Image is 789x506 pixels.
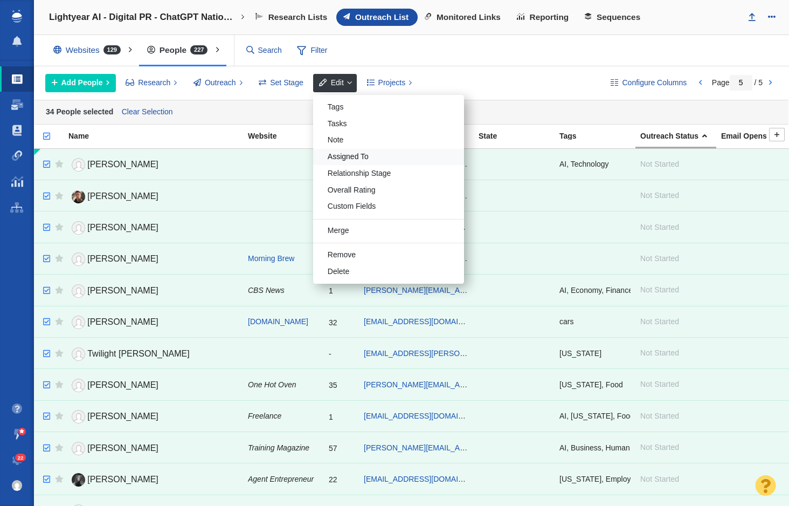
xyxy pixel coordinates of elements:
[68,439,238,458] a: [PERSON_NAME]
[248,412,281,420] span: Freelance
[605,74,693,92] button: Configure Columns
[187,74,248,92] button: Outreach
[87,349,189,358] span: Twilight [PERSON_NAME]
[313,149,464,166] div: Assigned To
[46,107,113,115] strong: 34 People selected
[248,254,294,263] a: Morning Brew
[559,132,639,140] div: Tags
[248,475,314,483] span: Agent Entrepreneur
[364,349,553,358] a: [EMAIL_ADDRESS][PERSON_NAME][DOMAIN_NAME]
[313,223,464,240] div: Merge
[87,475,158,484] span: [PERSON_NAME]
[87,192,158,201] span: [PERSON_NAME]
[49,12,238,23] h4: Lightyear AI - Digital PR - ChatGPT Nation: The States Leading (and Ignoring) the AI Boom
[87,317,158,326] span: [PERSON_NAME]
[331,77,344,88] span: Edit
[248,317,308,326] span: [DOMAIN_NAME]
[68,345,238,364] a: Twilight [PERSON_NAME]
[248,443,309,452] span: Training Magazine
[378,77,406,88] span: Projects
[68,187,238,206] a: [PERSON_NAME]
[87,443,158,453] span: [PERSON_NAME]
[329,373,337,390] div: 35
[68,218,238,237] a: [PERSON_NAME]
[559,159,609,169] span: AI, Technology
[329,341,331,359] div: -
[45,38,134,63] div: Websites
[313,199,464,215] div: Custom Fields
[313,74,357,92] button: Edit
[313,132,464,149] div: Note
[559,380,623,389] span: California, Food
[87,160,158,169] span: [PERSON_NAME]
[120,74,184,92] button: Research
[622,77,687,88] span: Configure Columns
[364,317,492,326] a: [EMAIL_ADDRESS][DOMAIN_NAME]
[640,132,720,140] div: Outreach Status
[418,9,510,26] a: Monitored Links
[361,74,418,92] button: Projects
[12,10,22,23] img: buzzstream_logo_iconsimple.png
[87,412,158,421] span: [PERSON_NAME]
[242,41,287,60] input: Search
[559,348,601,358] span: California
[87,223,158,232] span: [PERSON_NAME]
[313,263,464,280] div: Delete
[559,285,633,295] span: AI, Economy, Finance
[248,9,336,26] a: Research Lists
[103,45,121,54] span: 129
[68,282,238,300] a: [PERSON_NAME]
[364,443,553,452] a: [PERSON_NAME][EMAIL_ADDRESS][DOMAIN_NAME]
[68,132,247,140] div: Name
[479,132,558,141] a: State
[559,317,573,326] span: cars
[119,104,175,120] a: Clear Selection
[313,247,464,263] div: Remove
[640,132,720,141] a: Outreach Status
[597,12,640,22] span: Sequences
[45,74,116,92] button: Add People
[329,278,333,296] div: 1
[87,254,158,263] span: [PERSON_NAME]
[479,132,558,140] div: State
[313,115,464,132] div: Tasks
[313,99,464,115] div: Tags
[87,380,158,389] span: [PERSON_NAME]
[364,286,616,295] a: [PERSON_NAME][EMAIL_ADDRESS][PERSON_NAME][DOMAIN_NAME]
[87,286,158,295] span: [PERSON_NAME]
[313,182,464,199] div: Overall Rating
[253,74,310,92] button: Set Stage
[437,12,501,22] span: Monitored Links
[61,77,103,88] span: Add People
[510,9,578,26] a: Reporting
[68,407,238,426] a: [PERSON_NAME]
[12,480,23,491] img: f969a929550c49b0f71394cf79ab7d2e
[329,436,337,453] div: 57
[248,380,296,389] span: One Hot Oven
[329,467,337,484] div: 22
[291,40,334,61] span: Filter
[329,310,337,327] div: 32
[248,132,328,141] a: Website
[15,454,26,462] span: 22
[364,475,492,483] a: [EMAIL_ADDRESS][DOMAIN_NAME]
[559,411,634,421] span: AI, Connecticut, Food
[270,77,303,88] span: Set Stage
[68,470,238,489] a: [PERSON_NAME]
[559,474,711,484] span: California, Employee, Wages and Benefits
[205,77,236,88] span: Outreach
[248,286,285,295] span: CBS News
[530,12,569,22] span: Reporting
[364,380,553,389] a: [PERSON_NAME][EMAIL_ADDRESS][DOMAIN_NAME]
[68,376,238,395] a: [PERSON_NAME]
[68,313,238,332] a: [PERSON_NAME]
[712,78,763,87] span: Page / 5
[364,412,492,420] a: [EMAIL_ADDRESS][DOMAIN_NAME]
[559,443,714,453] span: AI, Business, Human Resources, Minnesota
[138,77,170,88] span: Research
[68,132,247,141] a: Name
[559,132,639,141] a: Tags
[329,405,333,422] div: 1
[313,165,464,182] div: Relationship Stage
